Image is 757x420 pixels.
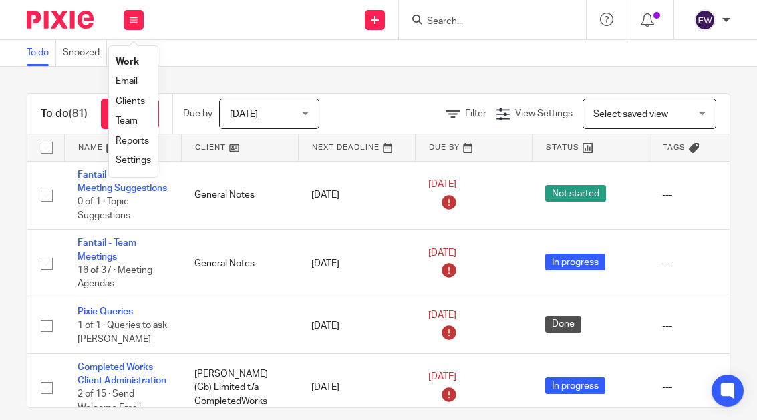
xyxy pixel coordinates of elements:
td: [DATE] [298,161,415,230]
img: Pixie [27,11,94,29]
input: Search [426,16,546,28]
span: [DATE] [428,248,456,258]
span: 16 of 37 · Meeting Agendas [78,266,152,289]
a: Done [114,40,143,66]
a: + Add task [101,99,159,129]
a: Pixie Queries [78,307,133,317]
h1: To do [41,107,88,121]
span: Select saved view [593,110,668,119]
span: 2 of 15 · Send Welcome Email [78,389,141,413]
td: [DATE] [298,230,415,298]
a: Fantail - Team Meetings [78,238,136,261]
td: General Notes [181,230,298,298]
span: [DATE] [428,310,456,320]
span: In progress [545,254,605,270]
a: Team [116,116,138,126]
span: [DATE] [230,110,258,119]
td: [DATE] [298,298,415,353]
span: Tags [663,144,686,151]
a: Snoozed [63,40,107,66]
a: Settings [116,156,151,165]
span: (81) [69,108,88,119]
td: General Notes [181,161,298,230]
a: Fantail - Team Meeting Suggestions [78,170,167,193]
span: Not started [545,185,606,202]
a: Work [116,57,139,67]
span: 0 of 1 · Topic Suggestions [78,197,130,220]
a: Completed Works Client Administration [78,363,166,385]
span: View Settings [515,109,573,118]
a: To do [27,40,56,66]
a: Email [116,77,138,86]
img: svg%3E [694,9,716,31]
span: [DATE] [428,372,456,381]
span: [DATE] [428,180,456,189]
span: 1 of 1 · Queries to ask [PERSON_NAME] [78,321,167,345]
p: Due by [183,107,212,120]
a: Reports [116,136,149,146]
span: In progress [545,377,605,394]
span: Done [545,316,581,333]
span: Filter [465,109,486,118]
a: Clients [116,97,145,106]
